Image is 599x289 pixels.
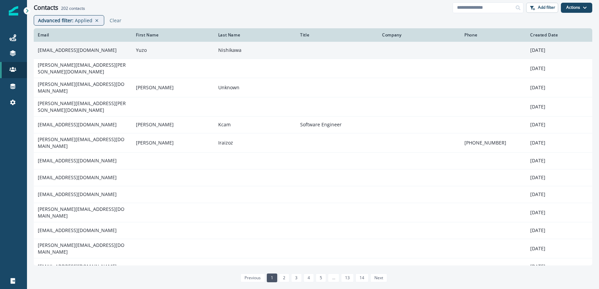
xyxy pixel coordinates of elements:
[34,42,592,59] a: [EMAIL_ADDRESS][DOMAIN_NAME]YuzoNishikawa[DATE]
[561,3,592,13] button: Actions
[34,169,592,186] a: [EMAIL_ADDRESS][DOMAIN_NAME][DATE]
[328,274,339,282] a: Jump forward
[530,121,588,128] p: [DATE]
[34,222,132,239] td: [EMAIL_ADDRESS][DOMAIN_NAME]
[34,15,104,26] div: Advanced filter: Applied
[61,5,68,11] span: 202
[132,116,214,133] td: [PERSON_NAME]
[34,222,592,239] a: [EMAIL_ADDRESS][DOMAIN_NAME][DATE]
[34,78,132,97] td: [PERSON_NAME][EMAIL_ADDRESS][DOMAIN_NAME]
[214,42,296,59] td: Nishikawa
[300,121,374,128] p: Software Engineer
[291,274,302,282] a: Page 3
[530,32,588,38] div: Created Date
[34,258,592,275] a: [EMAIL_ADDRESS][DOMAIN_NAME][DATE]
[214,78,296,97] td: Unknown
[460,133,526,152] td: [PHONE_NUMBER]
[34,97,592,116] a: [PERSON_NAME][EMAIL_ADDRESS][PERSON_NAME][DOMAIN_NAME][DATE]
[61,6,85,11] h2: contacts
[530,139,588,146] p: [DATE]
[300,32,374,38] div: Title
[38,17,74,24] p: Advanced filter :
[538,5,555,10] p: Add filter
[34,116,592,133] a: [EMAIL_ADDRESS][DOMAIN_NAME][PERSON_NAME]KcamSoftware Engineer[DATE]
[218,32,292,38] div: Last Name
[530,227,588,234] p: [DATE]
[304,274,314,282] a: Page 4
[530,209,588,216] p: [DATE]
[34,203,132,222] td: [PERSON_NAME][EMAIL_ADDRESS][DOMAIN_NAME]
[34,152,132,169] td: [EMAIL_ADDRESS][DOMAIN_NAME]
[530,103,588,110] p: [DATE]
[9,6,18,15] img: Inflection
[214,133,296,152] td: Iraizoz
[34,59,592,78] a: [PERSON_NAME][EMAIL_ADDRESS][PERSON_NAME][DOMAIN_NAME][DATE]
[34,78,592,97] a: [PERSON_NAME][EMAIL_ADDRESS][DOMAIN_NAME][PERSON_NAME]Unknown[DATE]
[530,47,588,54] p: [DATE]
[316,274,326,282] a: Page 5
[34,59,132,78] td: [PERSON_NAME][EMAIL_ADDRESS][PERSON_NAME][DOMAIN_NAME]
[34,152,592,169] a: [EMAIL_ADDRESS][DOMAIN_NAME][DATE]
[34,133,592,152] a: [PERSON_NAME][EMAIL_ADDRESS][DOMAIN_NAME][PERSON_NAME]Iraizoz[PHONE_NUMBER][DATE]
[239,274,387,282] ul: Pagination
[267,274,277,282] a: Page 1 is your current page
[530,191,588,198] p: [DATE]
[34,186,592,203] a: [EMAIL_ADDRESS][DOMAIN_NAME][DATE]
[34,133,132,152] td: [PERSON_NAME][EMAIL_ADDRESS][DOMAIN_NAME]
[132,133,214,152] td: [PERSON_NAME]
[370,274,387,282] a: Next page
[38,32,128,38] div: Email
[214,116,296,133] td: Kcam
[464,32,522,38] div: Phone
[34,186,132,203] td: [EMAIL_ADDRESS][DOMAIN_NAME]
[341,274,354,282] a: Page 13
[34,4,58,11] h1: Contacts
[34,239,132,258] td: [PERSON_NAME][EMAIL_ADDRESS][DOMAIN_NAME]
[136,32,210,38] div: First Name
[110,17,121,24] p: Clear
[34,169,132,186] td: [EMAIL_ADDRESS][DOMAIN_NAME]
[34,116,132,133] td: [EMAIL_ADDRESS][DOMAIN_NAME]
[34,239,592,258] a: [PERSON_NAME][EMAIL_ADDRESS][DOMAIN_NAME][DATE]
[530,263,588,270] p: [DATE]
[132,42,214,59] td: Yuzo
[382,32,456,38] div: Company
[279,274,289,282] a: Page 2
[526,3,558,13] button: Add filter
[107,17,121,24] button: Clear
[34,203,592,222] a: [PERSON_NAME][EMAIL_ADDRESS][DOMAIN_NAME][DATE]
[34,258,132,275] td: [EMAIL_ADDRESS][DOMAIN_NAME]
[530,174,588,181] p: [DATE]
[355,274,368,282] a: Page 14
[34,42,132,59] td: [EMAIL_ADDRESS][DOMAIN_NAME]
[132,78,214,97] td: [PERSON_NAME]
[530,245,588,252] p: [DATE]
[75,17,92,24] p: Applied
[34,97,132,116] td: [PERSON_NAME][EMAIL_ADDRESS][PERSON_NAME][DOMAIN_NAME]
[530,84,588,91] p: [DATE]
[530,65,588,72] p: [DATE]
[530,157,588,164] p: [DATE]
